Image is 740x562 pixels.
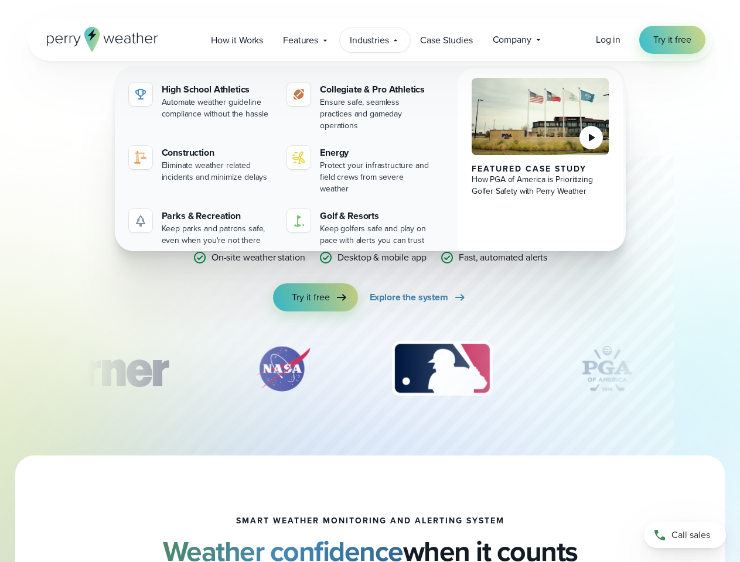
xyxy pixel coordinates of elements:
div: Protect your infrastructure and field crews from severe weather [320,160,432,195]
div: 1 of 12 [19,340,185,398]
div: Ensure safe, seamless practices and gameday operations [320,97,432,132]
p: Desktop & mobile app [337,251,426,265]
span: Explore the system [370,290,448,304]
a: How it Works [201,28,273,52]
div: Collegiate & Pro Athletics [320,83,432,97]
div: Eliminate weather related incidents and minimize delays [162,160,274,183]
img: NASA.svg [242,340,324,398]
div: Golf & Resorts [320,209,432,223]
div: How PGA of America is Prioritizing Golfer Safety with Perry Weather [472,174,609,197]
img: parks-icon-grey.svg [134,214,148,228]
img: PGA.svg [560,340,654,398]
a: Parks & Recreation Keep parks and patrons safe, even when you're not there [124,204,278,251]
a: PGA of America, Frisco Campus Featured Case Study How PGA of America is Prioritizing Golfer Safet... [458,68,623,261]
p: Fast, automated alerts [459,251,547,265]
a: Collegiate & Pro Athletics Ensure safe, seamless practices and gameday operations [282,78,437,136]
a: Case Studies [410,28,482,52]
div: Parks & Recreation [162,209,274,223]
img: proathletics-icon@2x-1.svg [292,87,306,101]
div: High School Athletics [162,83,274,97]
span: Try it free [653,33,691,47]
span: How it Works [211,33,263,47]
img: MLB.svg [380,340,504,398]
a: Construction Eliminate weather related incidents and minimize delays [124,141,278,188]
h1: smart weather monitoring and alerting system [236,516,504,526]
a: Try it free [273,283,357,311]
a: Energy Protect your infrastructure and field crews from severe weather [282,141,437,200]
img: PGA of America, Frisco Campus [472,78,609,155]
div: 4 of 12 [560,340,654,398]
img: highschool-icon.svg [134,87,148,101]
div: Featured Case Study [472,165,609,174]
div: Keep golfers safe and play on pace with alerts you can trust [320,223,432,246]
img: Turner-Construction_1.svg [19,340,185,398]
img: energy-icon@2x-1.svg [292,150,306,165]
span: Features [283,33,318,47]
span: Company [493,33,531,47]
img: noun-crane-7630938-1@2x.svg [134,150,148,165]
div: 3 of 12 [380,340,504,398]
div: Energy [320,146,432,160]
a: Call sales [644,522,726,548]
a: Log in [596,33,620,47]
a: Try it free [639,26,705,54]
div: 2 of 12 [242,340,324,398]
img: golf-iconV2.svg [292,214,306,228]
div: slideshow [87,340,654,404]
div: Automate weather guideline compliance without the hassle [162,97,274,120]
span: Try it free [292,290,329,304]
span: Case Studies [420,33,472,47]
p: On-site weather station [212,251,305,265]
span: Log in [596,33,620,46]
div: Keep parks and patrons safe, even when you're not there [162,223,274,246]
a: Golf & Resorts Keep golfers safe and play on pace with alerts you can trust [282,204,437,251]
a: High School Athletics Automate weather guideline compliance without the hassle [124,78,278,125]
span: Call sales [671,528,710,542]
div: Construction [162,146,274,160]
span: Industries [350,33,388,47]
a: Explore the system [370,283,467,311]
